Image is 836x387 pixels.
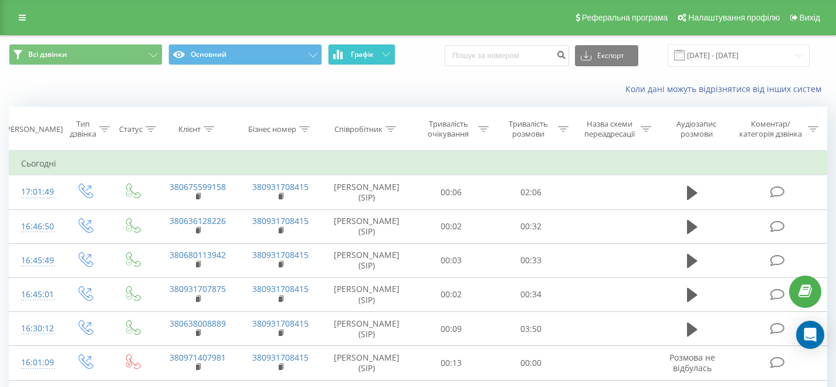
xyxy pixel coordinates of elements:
[796,321,824,349] div: Open Intercom Messenger
[9,44,163,65] button: Всі дзвінки
[491,312,571,346] td: 03:50
[491,346,571,380] td: 00:00
[21,181,49,203] div: 17:01:49
[625,83,827,94] a: Коли дані можуть відрізнятися вiд інших систем
[70,119,96,139] div: Тип дзвінка
[252,283,309,294] a: 380931708415
[322,277,411,311] td: [PERSON_NAME] (SIP)
[688,13,780,22] span: Налаштування профілю
[28,50,67,59] span: Всі дзвінки
[178,124,201,134] div: Клієнт
[21,215,49,238] div: 16:46:50
[491,209,571,243] td: 00:32
[334,124,383,134] div: Співробітник
[800,13,820,22] span: Вихід
[411,346,491,380] td: 00:13
[445,45,569,66] input: Пошук за номером
[411,277,491,311] td: 00:02
[322,346,411,380] td: [PERSON_NAME] (SIP)
[168,44,322,65] button: Основний
[491,175,571,209] td: 02:06
[322,312,411,346] td: [PERSON_NAME] (SIP)
[21,283,49,306] div: 16:45:01
[322,175,411,209] td: [PERSON_NAME] (SIP)
[491,277,571,311] td: 00:34
[575,45,638,66] button: Експорт
[170,215,226,226] a: 380636128226
[411,209,491,243] td: 00:02
[582,13,668,22] span: Реферальна програма
[736,119,805,139] div: Коментар/категорія дзвінка
[252,181,309,192] a: 380931708415
[170,283,226,294] a: 380931707875
[491,243,571,277] td: 00:33
[411,312,491,346] td: 00:09
[248,124,296,134] div: Бізнес номер
[252,318,309,329] a: 380931708415
[322,209,411,243] td: [PERSON_NAME] (SIP)
[170,181,226,192] a: 380675599158
[351,50,374,59] span: Графік
[328,44,395,65] button: Графік
[252,215,309,226] a: 380931708415
[170,318,226,329] a: 380638008889
[21,249,49,272] div: 16:45:49
[9,152,827,175] td: Сьогодні
[21,317,49,340] div: 16:30:12
[170,352,226,363] a: 380971407981
[322,243,411,277] td: [PERSON_NAME] (SIP)
[582,119,638,139] div: Назва схеми переадресації
[21,351,49,374] div: 16:01:09
[502,119,555,139] div: Тривалість розмови
[422,119,475,139] div: Тривалість очікування
[119,124,143,134] div: Статус
[170,249,226,260] a: 380680113942
[411,175,491,209] td: 00:06
[252,249,309,260] a: 380931708415
[252,352,309,363] a: 380931708415
[4,124,63,134] div: [PERSON_NAME]
[669,352,715,374] span: Розмова не відбулась
[665,119,728,139] div: Аудіозапис розмови
[411,243,491,277] td: 00:03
